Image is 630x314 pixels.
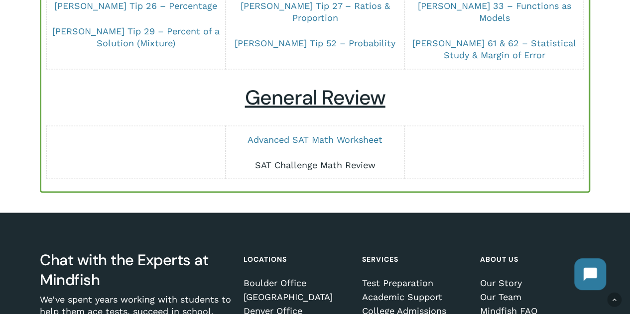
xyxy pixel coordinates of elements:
[244,292,351,302] a: [GEOGRAPHIC_DATA]
[362,278,469,288] a: Test Preparation
[362,250,469,268] h4: Services
[480,250,587,268] h4: About Us
[244,250,351,268] h4: Locations
[480,278,587,288] a: Our Story
[255,159,376,170] a: SAT Challenge Math Review
[241,0,390,23] a: [PERSON_NAME] Tip 27 – Ratios & Proportion
[417,0,571,23] a: [PERSON_NAME] 33 – Functions as Models
[54,0,217,11] a: [PERSON_NAME] Tip 26 – Percentage
[40,250,233,289] h3: Chat with the Experts at Mindfish
[412,38,576,60] a: [PERSON_NAME] 61 & 62 – Statistical Study & Margin of Error
[248,134,382,144] a: Advanced SAT Math Worksheet
[235,38,395,48] a: [PERSON_NAME] Tip 52 – Probability
[245,84,385,110] u: General Review
[244,278,351,288] a: Boulder Office
[52,26,220,48] a: [PERSON_NAME] Tip 29 – Percent of a Solution (Mixture)
[362,292,469,302] a: Academic Support
[480,292,587,302] a: Our Team
[564,248,616,300] iframe: Chatbot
